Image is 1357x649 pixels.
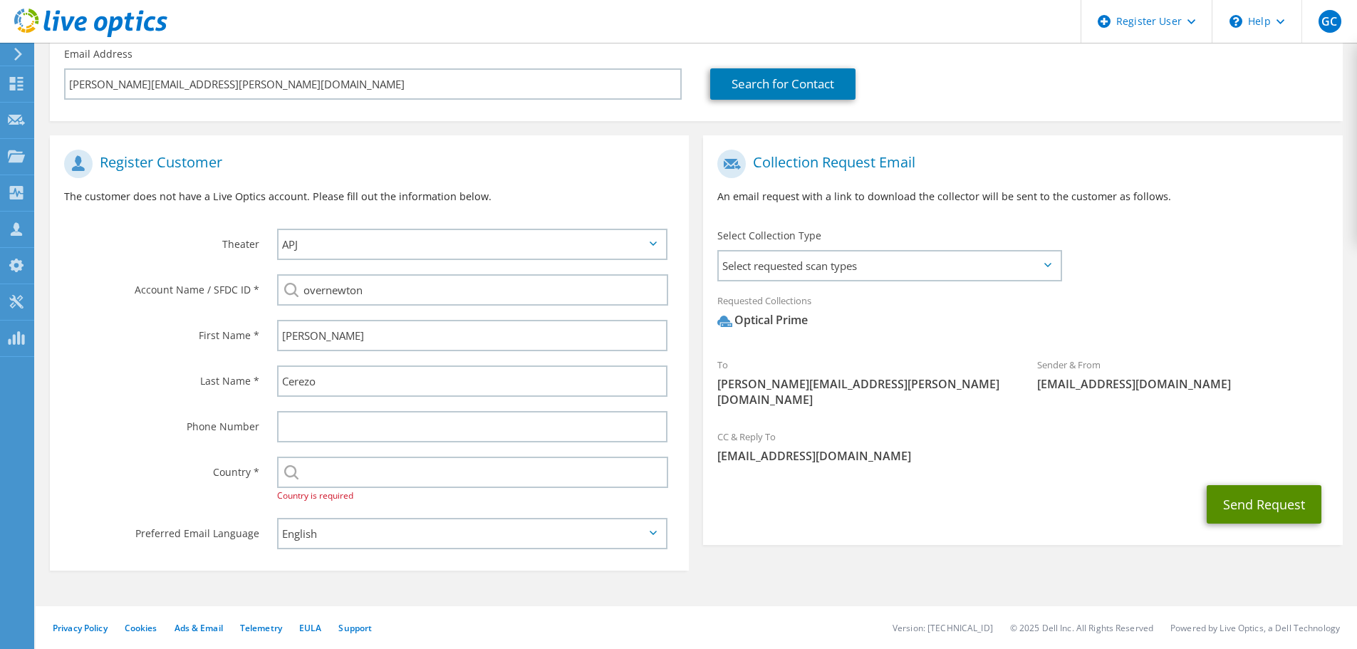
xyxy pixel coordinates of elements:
a: Cookies [125,622,157,634]
label: Country * [64,457,259,479]
span: GC [1319,10,1341,33]
label: Select Collection Type [717,229,821,243]
a: Ads & Email [175,622,223,634]
label: Preferred Email Language [64,518,259,541]
label: Email Address [64,47,132,61]
div: Requested Collections [703,286,1342,343]
h1: Register Customer [64,150,667,178]
div: Sender & From [1023,350,1343,399]
button: Send Request [1207,485,1321,524]
span: Select requested scan types [719,251,1060,280]
span: [EMAIL_ADDRESS][DOMAIN_NAME] [717,448,1328,464]
p: An email request with a link to download the collector will be sent to the customer as follows. [717,189,1328,204]
div: CC & Reply To [703,422,1342,471]
li: Version: [TECHNICAL_ID] [893,622,993,634]
a: Support [338,622,372,634]
label: Account Name / SFDC ID * [64,274,259,297]
h1: Collection Request Email [717,150,1321,178]
a: Telemetry [240,622,282,634]
span: [EMAIL_ADDRESS][DOMAIN_NAME] [1037,376,1329,392]
p: The customer does not have a Live Optics account. Please fill out the information below. [64,189,675,204]
a: EULA [299,622,321,634]
label: Phone Number [64,411,259,434]
div: To [703,350,1023,415]
a: Privacy Policy [53,622,108,634]
li: Powered by Live Optics, a Dell Technology [1170,622,1340,634]
a: Search for Contact [710,68,856,100]
label: First Name * [64,320,259,343]
svg: \n [1229,15,1242,28]
div: Optical Prime [717,312,808,328]
span: [PERSON_NAME][EMAIL_ADDRESS][PERSON_NAME][DOMAIN_NAME] [717,376,1009,407]
span: Country is required [277,489,353,502]
label: Last Name * [64,365,259,388]
label: Theater [64,229,259,251]
li: © 2025 Dell Inc. All Rights Reserved [1010,622,1153,634]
